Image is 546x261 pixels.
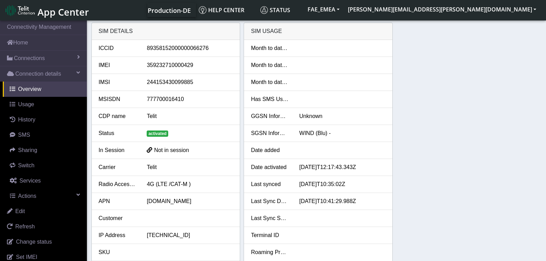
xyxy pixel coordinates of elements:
[6,5,35,16] img: logo-telit-cinterion-gw-new.png
[141,112,238,120] div: Telit
[15,224,35,229] span: Refresh
[303,3,344,16] button: FAE_EMEA
[3,188,87,204] a: Actions
[141,180,238,188] div: 4G (LTE /CAT-M )
[16,239,52,245] span: Change status
[246,78,294,86] div: Month to date voice
[93,112,142,120] div: CDP name
[18,86,41,92] span: Overview
[18,117,35,123] span: History
[148,6,191,15] span: Production-DE
[294,163,391,171] div: [DATE]T12:17:43.343Z
[93,214,142,222] div: Customer
[18,101,34,107] span: Usage
[93,95,142,103] div: MSISDN
[93,61,142,69] div: IMEI
[141,44,238,52] div: 89358152000000066276
[15,70,61,78] span: Connection details
[16,254,37,260] span: Set IMEI
[3,112,87,127] a: History
[15,208,25,214] span: Edit
[147,3,190,17] a: Your current platform instance
[93,129,142,137] div: Status
[154,147,189,153] span: Not in session
[141,61,238,69] div: 359232710000429
[3,173,87,188] a: Services
[93,231,142,239] div: IP Address
[246,61,294,69] div: Month to date SMS
[294,112,391,120] div: Unknown
[258,3,303,17] a: Status
[18,193,36,199] span: Actions
[294,197,391,205] div: [DATE]T10:41:29.988Z
[199,6,244,14] span: Help center
[18,162,34,168] span: Switch
[147,130,168,137] span: activated
[246,146,294,154] div: Date added
[246,163,294,171] div: Date activated
[294,180,391,188] div: [DATE]T10:35:02Z
[93,44,142,52] div: ICCID
[141,197,238,205] div: [DOMAIN_NAME]
[196,3,258,17] a: Help center
[6,3,88,18] a: App Center
[246,112,294,120] div: GGSN Information
[246,180,294,188] div: Last synced
[19,178,41,184] span: Services
[3,82,87,97] a: Overview
[246,248,294,256] div: Roaming Profile
[93,197,142,205] div: APN
[141,78,238,86] div: 244153430099885
[246,129,294,137] div: SGSN Information
[3,143,87,158] a: Sharing
[93,163,142,171] div: Carrier
[93,180,142,188] div: Radio Access Tech
[92,23,240,40] div: SIM details
[246,44,294,52] div: Month to date data
[141,231,238,239] div: [TECHNICAL_ID]
[260,6,290,14] span: Status
[141,163,238,171] div: Telit
[3,127,87,143] a: SMS
[141,95,238,103] div: 777700016410
[244,23,392,40] div: SIM Usage
[18,147,37,153] span: Sharing
[294,129,391,137] div: WIND (Blu) -
[246,95,294,103] div: Has SMS Usage
[260,6,268,14] img: status.svg
[3,97,87,112] a: Usage
[14,54,45,62] span: Connections
[246,214,294,222] div: Last Sync SMS Usage
[93,146,142,154] div: In Session
[199,6,206,14] img: knowledge.svg
[246,231,294,239] div: Terminal ID
[93,78,142,86] div: IMSI
[344,3,540,16] button: [PERSON_NAME][EMAIL_ADDRESS][PERSON_NAME][DOMAIN_NAME]
[18,132,30,138] span: SMS
[3,158,87,173] a: Switch
[38,6,89,18] span: App Center
[246,197,294,205] div: Last Sync Data Usage
[93,248,142,256] div: SKU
